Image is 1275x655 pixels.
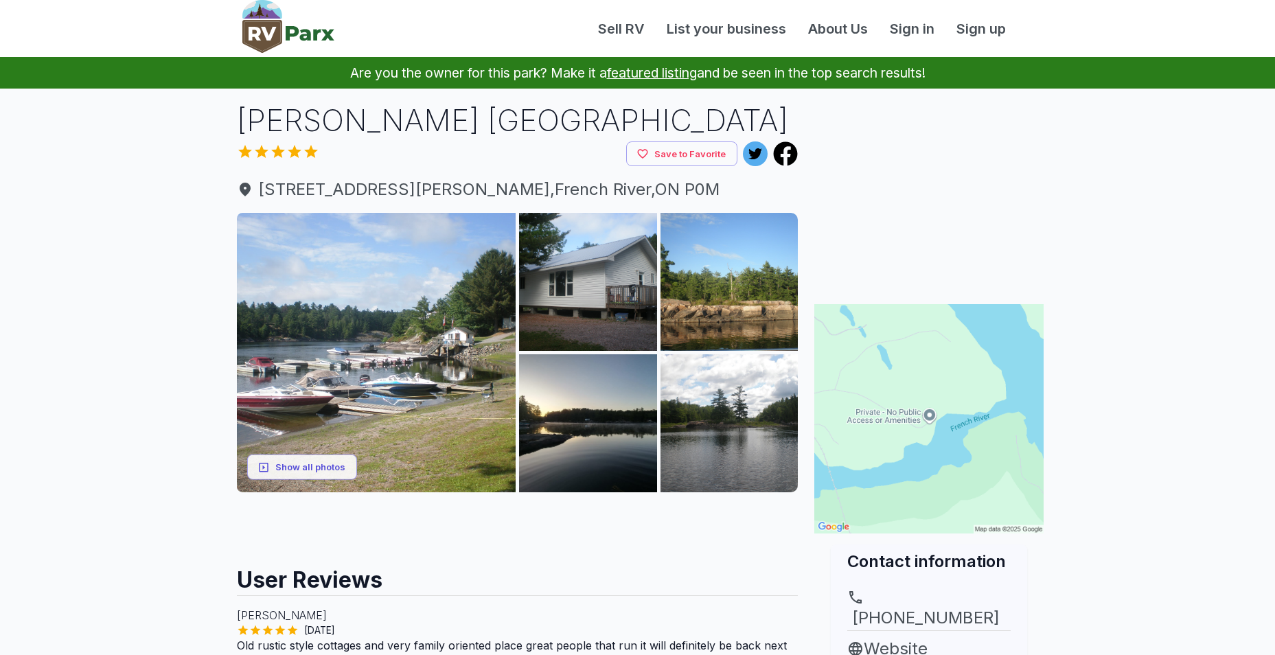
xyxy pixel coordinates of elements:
[814,304,1044,533] img: Map for Schell's Camp & Park
[299,623,341,637] span: [DATE]
[661,213,799,351] img: AAcXr8qx8_HFursGUO2FeSNV1OLwtIVhvgM4q3WlR7VPRHGNoS0kdBuftNoMVEDcZc0EogakIwrlsZwhALaecB8lYQY88REsv...
[607,65,697,81] a: featured listing
[237,607,799,623] p: [PERSON_NAME]
[587,19,656,39] a: Sell RV
[237,177,799,202] a: [STREET_ADDRESS][PERSON_NAME],French River,ON P0M
[237,100,799,141] h1: [PERSON_NAME] [GEOGRAPHIC_DATA]
[626,141,737,167] button: Save to Favorite
[797,19,879,39] a: About Us
[16,57,1259,89] p: Are you the owner for this park? Make it a and be seen in the top search results!
[945,19,1017,39] a: Sign up
[237,177,799,202] span: [STREET_ADDRESS][PERSON_NAME] , French River , ON P0M
[847,589,1011,630] a: [PHONE_NUMBER]
[847,550,1011,573] h2: Contact information
[519,213,657,351] img: AAcXr8rsVA3RJvGwe6FEiknLEjxyhXzfRmadjPCQ8j7Uu4Z38hFTlUJKTQzIY_8yDsp5XLA5MbqOUr2K8KEl2dOF7T6ROSAp4...
[661,354,799,492] img: AAcXr8ofHRSWF10jHtyM3RpRN5Hrjc2NVJY_JHSaBVRbvw3Ka7Z-TaMJMxR8ef05lvcwsFKAnY2qh151IX5NGnalClmLVg9BZ...
[656,19,797,39] a: List your business
[814,100,1044,271] iframe: Advertisement
[237,554,799,595] h2: User Reviews
[237,492,799,554] iframe: Advertisement
[879,19,945,39] a: Sign in
[237,213,516,492] img: AAcXr8r9GsCNlofoGUuxgwFO7c-DvEFgKbdOT6qap_IOchOMvmIcMLMfwtwwoWjUx40n7qBcs8Du3bGxeh8SqnUfy3CCueqe3...
[519,354,657,492] img: AAcXr8pBjW0aCDB2PJOzd_PyohRjTPGzIJ_jvA8FaVo3_W1pkU6cUQ00j0uybUa_wRsyi0uWm9PKkmEnp2nLh7bu4Rq14Yc3A...
[247,455,357,480] button: Show all photos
